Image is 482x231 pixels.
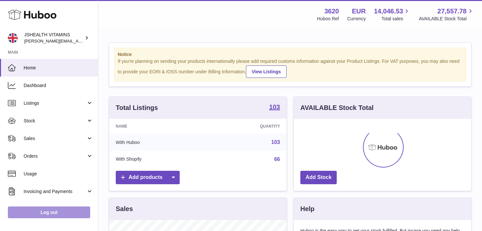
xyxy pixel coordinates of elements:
[8,33,18,43] img: francesca@jshealthvitamins.com
[352,7,366,16] strong: EUR
[300,103,373,112] h3: AVAILABLE Stock Total
[374,7,411,22] a: 14,046.53 Total sales
[347,16,366,22] div: Currency
[381,16,411,22] span: Total sales
[109,151,205,168] td: With Shopify
[269,104,280,112] a: 103
[419,7,474,22] a: 27,557.78 AVAILABLE Stock Total
[300,171,337,184] a: Add Stock
[109,119,205,134] th: Name
[24,65,93,71] span: Home
[118,51,463,58] strong: Notice
[24,171,93,177] span: Usage
[269,104,280,110] strong: 103
[24,153,86,159] span: Orders
[116,171,180,184] a: Add products
[437,7,467,16] span: 27,557.78
[324,7,339,16] strong: 3620
[24,135,86,142] span: Sales
[8,206,90,218] a: Log out
[24,38,131,44] span: [PERSON_NAME][EMAIL_ADDRESS][DOMAIN_NAME]
[419,16,474,22] span: AVAILABLE Stock Total
[24,118,86,124] span: Stock
[118,58,463,78] div: If you're planning on sending your products internationally please add required customs informati...
[116,204,133,213] h3: Sales
[24,82,93,89] span: Dashboard
[246,65,286,78] a: View Listings
[116,103,158,112] h3: Total Listings
[205,119,287,134] th: Quantity
[271,139,280,145] a: 103
[317,16,339,22] div: Huboo Ref
[109,134,205,151] td: With Huboo
[24,32,83,44] div: JSHEALTH VITAMINS
[24,188,86,195] span: Invoicing and Payments
[300,204,314,213] h3: Help
[24,100,86,106] span: Listings
[374,7,403,16] span: 14,046.53
[274,156,280,162] a: 66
